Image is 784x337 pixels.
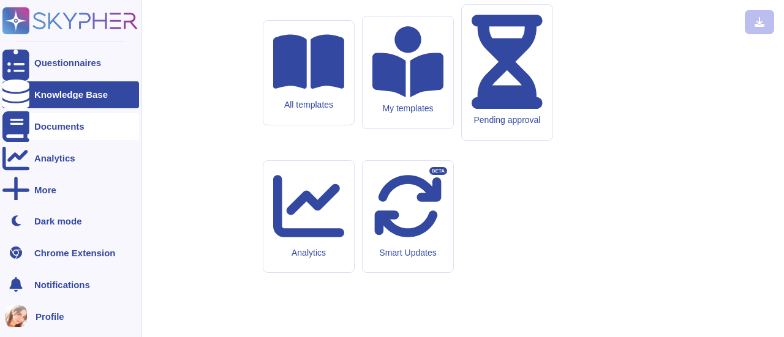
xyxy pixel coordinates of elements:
[5,305,27,327] img: user
[34,185,56,194] div: More
[372,103,443,114] div: My templates
[2,50,139,76] a: Questionnaires
[2,303,36,330] button: user
[2,113,139,140] a: Documents
[372,248,443,258] div: Smart Updates
[34,58,101,67] div: Questionnaires
[2,239,139,266] a: Chrome Extension
[34,280,90,289] span: Notifications
[2,81,139,108] a: Knowledge Base
[34,217,82,226] div: Dark mode
[34,248,116,257] div: Chrome Extension
[36,312,64,321] span: Profile
[429,167,447,176] div: BETA
[273,100,344,110] div: All templates
[472,115,543,125] div: Pending approval
[34,154,75,163] div: Analytics
[2,145,139,172] a: Analytics
[273,248,344,258] div: Analytics
[34,90,108,99] div: Knowledge Base
[34,122,85,131] div: Documents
